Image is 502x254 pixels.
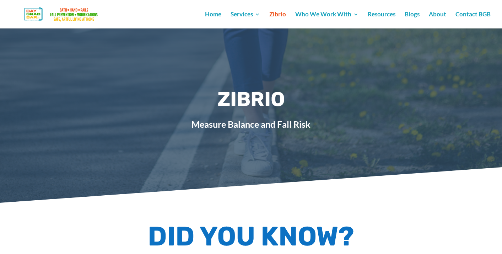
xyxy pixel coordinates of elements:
[205,12,221,28] a: Home
[231,12,260,28] a: Services
[113,118,390,131] span: Measure Balance and Fall Risk
[429,12,446,28] a: About
[12,5,112,23] img: Bay Grab Bar
[113,84,390,118] h1: Zibrio
[368,12,395,28] a: Resources
[295,12,358,28] a: Who We Work With
[455,12,491,28] a: Contact BGB
[405,12,420,28] a: Blogs
[269,12,286,28] a: Zibrio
